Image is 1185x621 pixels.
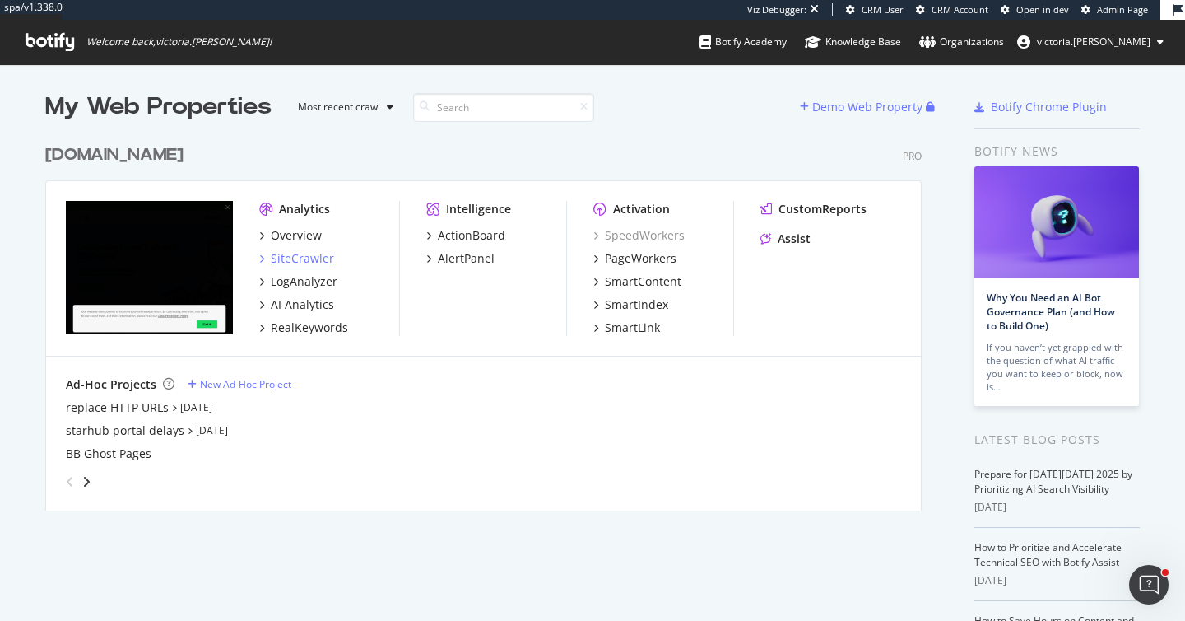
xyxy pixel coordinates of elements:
[974,467,1132,496] a: Prepare for [DATE][DATE] 2025 by Prioritizing AI Search Visibility
[974,540,1122,569] a: How to Prioritize and Accelerate Technical SEO with Botify Assist
[613,201,670,217] div: Activation
[593,250,676,267] a: PageWorkers
[974,142,1140,161] div: Botify news
[45,124,935,511] div: grid
[59,469,81,495] div: angle-left
[200,377,291,391] div: New Ad-Hoc Project
[760,231,811,247] a: Assist
[188,377,291,391] a: New Ad-Hoc Project
[605,296,668,313] div: SmartIndex
[45,91,272,124] div: My Web Properties
[259,273,337,290] a: LogAnalyzer
[805,20,901,64] a: Knowledge Base
[805,34,901,50] div: Knowledge Base
[605,320,660,336] div: SmartLink
[279,201,330,217] div: Analytics
[916,3,988,16] a: CRM Account
[800,94,926,120] button: Demo Web Property
[593,273,681,290] a: SmartContent
[1129,565,1169,605] iframe: Intercom live chat
[259,296,334,313] a: AI Analytics
[438,227,505,244] div: ActionBoard
[846,3,904,16] a: CRM User
[1081,3,1148,16] a: Admin Page
[699,20,787,64] a: Botify Academy
[259,320,348,336] a: RealKeywords
[66,446,151,462] a: BB Ghost Pages
[974,573,1140,588] div: [DATE]
[1004,29,1177,55] button: victoria.[PERSON_NAME]
[66,423,184,439] a: starhub portal delays
[812,99,922,115] div: Demo Web Property
[438,250,495,267] div: AlertPanel
[259,227,322,244] a: Overview
[1037,35,1150,49] span: victoria.wong
[81,474,92,490] div: angle-right
[271,296,334,313] div: AI Analytics
[605,250,676,267] div: PageWorkers
[699,34,787,50] div: Botify Academy
[45,143,184,167] div: [DOMAIN_NAME]
[285,94,400,120] button: Most recent crawl
[974,431,1140,449] div: Latest Blog Posts
[426,250,495,267] a: AlertPanel
[932,3,988,16] span: CRM Account
[298,102,380,112] div: Most recent crawl
[747,3,806,16] div: Viz Debugger:
[45,143,190,167] a: [DOMAIN_NAME]
[800,100,926,114] a: Demo Web Property
[987,291,1115,333] a: Why You Need an AI Bot Governance Plan (and How to Build One)
[862,3,904,16] span: CRM User
[593,227,685,244] a: SpeedWorkers
[1097,3,1148,16] span: Admin Page
[974,166,1139,278] img: Why You Need an AI Bot Governance Plan (and How to Build One)
[593,296,668,313] a: SmartIndex
[271,273,337,290] div: LogAnalyzer
[974,500,1140,515] div: [DATE]
[1016,3,1069,16] span: Open in dev
[919,34,1004,50] div: Organizations
[426,227,505,244] a: ActionBoard
[271,250,334,267] div: SiteCrawler
[180,400,212,414] a: [DATE]
[86,35,272,49] span: Welcome back, victoria.[PERSON_NAME] !
[593,320,660,336] a: SmartLink
[446,201,511,217] div: Intelligence
[271,320,348,336] div: RealKeywords
[1001,3,1069,16] a: Open in dev
[259,250,334,267] a: SiteCrawler
[778,201,867,217] div: CustomReports
[196,423,228,437] a: [DATE]
[413,93,594,122] input: Search
[903,149,922,163] div: Pro
[987,341,1127,394] div: If you haven’t yet grappled with the question of what AI traffic you want to keep or block, now is…
[778,231,811,247] div: Assist
[991,99,1107,115] div: Botify Chrome Plugin
[66,376,156,393] div: Ad-Hoc Projects
[919,20,1004,64] a: Organizations
[66,201,233,334] img: starhub.com
[66,399,169,416] a: replace HTTP URLs
[974,99,1107,115] a: Botify Chrome Plugin
[760,201,867,217] a: CustomReports
[605,273,681,290] div: SmartContent
[271,227,322,244] div: Overview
